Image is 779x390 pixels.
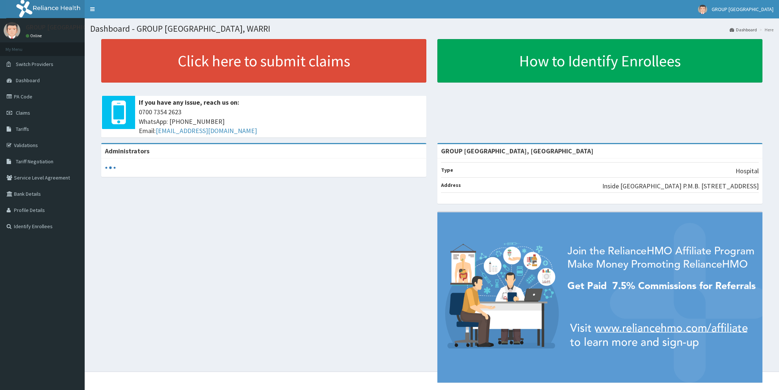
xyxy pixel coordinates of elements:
p: Hospital [736,166,759,176]
img: User Image [4,22,20,39]
img: User Image [698,5,707,14]
span: Claims [16,109,30,116]
a: Online [26,33,43,38]
span: GROUP [GEOGRAPHIC_DATA] [712,6,773,13]
h1: Dashboard - GROUP [GEOGRAPHIC_DATA], WARRI [90,24,773,34]
img: provider-team-banner.png [437,212,762,383]
strong: GROUP [GEOGRAPHIC_DATA], [GEOGRAPHIC_DATA] [441,147,593,155]
p: GROUP [GEOGRAPHIC_DATA] [26,24,108,31]
a: How to Identify Enrollees [437,39,762,83]
b: If you have any issue, reach us on: [139,98,239,107]
a: Dashboard [730,27,757,33]
b: Administrators [105,147,149,155]
span: Tariff Negotiation [16,158,53,165]
a: Click here to submit claims [101,39,426,83]
span: Tariffs [16,126,29,132]
span: Dashboard [16,77,40,84]
b: Type [441,167,453,173]
span: Switch Providers [16,61,53,67]
svg: audio-loading [105,162,116,173]
span: 0700 7354 2623 WhatsApp: [PHONE_NUMBER] Email: [139,107,423,136]
a: [EMAIL_ADDRESS][DOMAIN_NAME] [156,126,257,135]
b: Address [441,182,461,188]
p: Inside [GEOGRAPHIC_DATA] P.M.B. [STREET_ADDRESS] [602,181,759,191]
li: Here [758,27,773,33]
